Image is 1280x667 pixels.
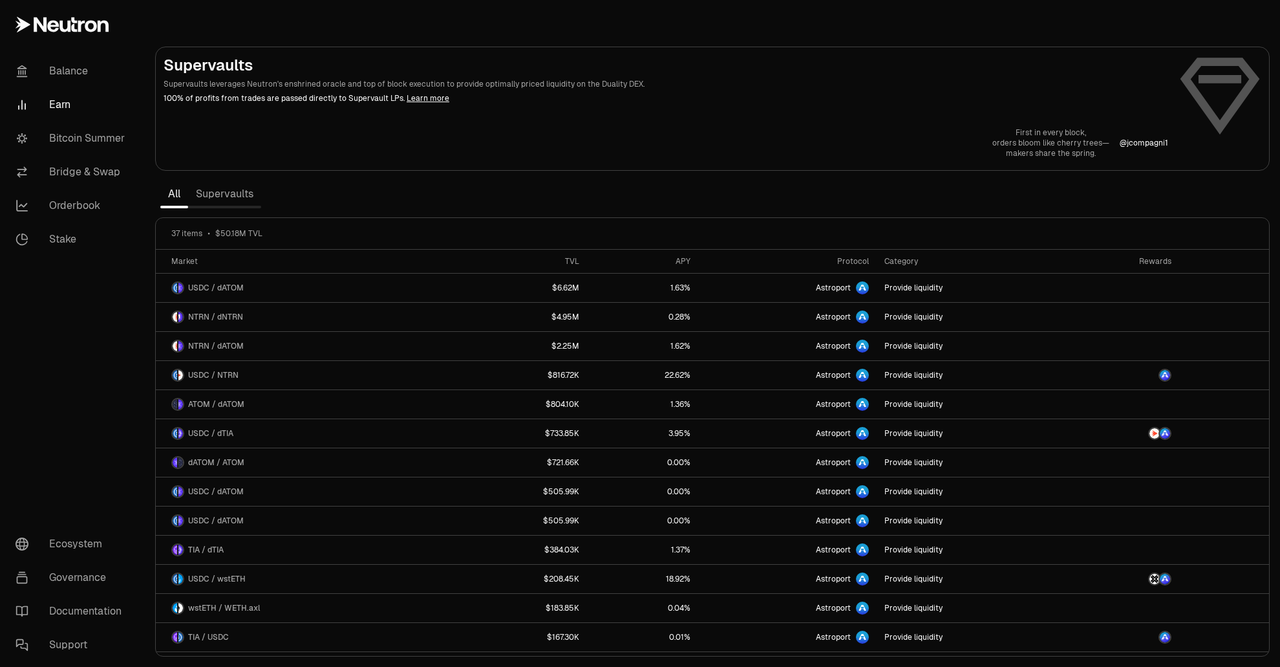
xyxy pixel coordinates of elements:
[188,603,260,613] span: wstETH / WETH.axl
[816,283,851,293] span: Astroport
[5,595,140,628] a: Documentation
[188,181,261,207] a: Supervaults
[816,341,851,351] span: Astroport
[188,283,244,293] span: USDC / dATOM
[698,361,877,389] a: Astroport
[458,594,587,622] a: $183.85K
[188,341,244,351] span: NTRN / dATOM
[156,332,458,360] a: NTRN LogodATOM LogoNTRN / dATOM
[458,419,587,448] a: $733.85K
[458,507,587,535] a: $505.99K
[188,457,244,468] span: dATOM / ATOM
[164,55,1168,76] h2: Supervaults
[587,390,698,419] a: 1.36%
[178,516,183,526] img: dATOM Logo
[816,574,851,584] span: Astroport
[706,256,869,267] div: Protocol
[458,332,587,360] a: $2.25M
[698,507,877,535] a: Astroport
[1160,632,1170,642] img: ASTRO Logo
[173,283,177,293] img: USDC Logo
[698,390,877,419] a: Astroport
[587,361,698,389] a: 22.62%
[698,332,877,360] a: Astroport
[178,457,183,468] img: ATOM Logo
[164,93,1168,104] p: 100% of profits from trades are passed directly to Supervault LPs.
[698,565,877,593] a: Astroport
[816,545,851,555] span: Astroport
[458,565,587,593] a: $208.45K
[171,228,202,239] span: 37 items
[587,623,698,651] a: 0.01%
[156,274,458,302] a: USDC LogodATOM LogoUSDC / dATOM
[164,78,1168,90] p: Supervaults leverages Neutron's enshrined oracle and top of block execution to provide optimally ...
[156,623,458,651] a: TIA LogoUSDC LogoTIA / USDC
[816,457,851,468] span: Astroport
[698,594,877,622] a: Astroport
[458,448,587,477] a: $721.66K
[816,516,851,526] span: Astroport
[816,487,851,497] span: Astroport
[171,256,451,267] div: Market
[587,507,698,535] a: 0.00%
[188,516,244,526] span: USDC / dATOM
[178,312,183,322] img: dNTRN Logo
[173,370,177,380] img: USDC Logo
[877,536,1060,564] a: Provide liquidity
[698,448,877,477] a: Astroport
[698,274,877,302] a: Astroport
[5,628,140,662] a: Support
[178,632,183,642] img: USDC Logo
[5,189,140,223] a: Orderbook
[5,88,140,122] a: Earn
[188,545,224,555] span: TIA / dTIA
[698,477,877,506] a: Astroport
[178,603,183,613] img: WETH.axl Logo
[156,477,458,506] a: USDC LogodATOM LogoUSDC / dATOM
[188,487,244,497] span: USDC / dATOM
[877,507,1060,535] a: Provide liquidity
[698,623,877,651] a: Astroport
[173,428,177,439] img: USDC Logo
[156,303,458,331] a: NTRN LogodNTRN LogoNTRN / dNTRN
[178,428,183,439] img: dTIA Logo
[5,223,140,256] a: Stake
[458,536,587,564] a: $384.03K
[587,536,698,564] a: 1.37%
[156,448,458,477] a: dATOM LogoATOM LogodATOM / ATOM
[698,303,877,331] a: Astroport
[1060,361,1179,389] a: ASTRO Logo
[156,361,458,389] a: USDC LogoNTRN LogoUSDC / NTRN
[466,256,579,267] div: TVL
[458,623,587,651] a: $167.30K
[884,256,1052,267] div: Category
[178,283,183,293] img: dATOM Logo
[458,361,587,389] a: $816.72K
[1160,574,1170,584] img: ASTRO Logo
[215,228,262,239] span: $50.18M TVL
[178,370,183,380] img: NTRN Logo
[587,448,698,477] a: 0.00%
[587,332,698,360] a: 1.62%
[458,390,587,419] a: $804.10K
[816,399,851,410] span: Astroport
[595,256,690,267] div: APY
[1060,623,1179,651] a: ASTRO Logo
[816,428,851,439] span: Astroport
[877,565,1060,593] a: Provide liquidity
[1120,138,1168,148] a: @jcompagni1
[877,477,1060,506] a: Provide liquidity
[173,312,177,322] img: NTRN Logo
[1067,256,1171,267] div: Rewards
[992,127,1109,159] a: First in every block,orders bloom like cherry trees—makers share the spring.
[156,594,458,622] a: wstETH LogoWETH.axl LogowstETH / WETH.axl
[877,390,1060,419] a: Provide liquidity
[587,419,698,448] a: 3.95%
[156,507,458,535] a: USDC LogodATOM LogoUSDC / dATOM
[877,361,1060,389] a: Provide liquidity
[178,399,183,410] img: dATOM Logo
[458,477,587,506] a: $505.99K
[992,127,1109,138] p: First in every block,
[173,516,177,526] img: USDC Logo
[173,545,177,555] img: TIA Logo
